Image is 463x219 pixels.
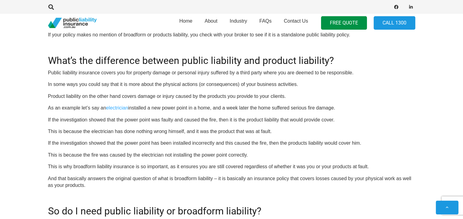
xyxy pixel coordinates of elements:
[199,12,224,34] a: About
[173,12,199,34] a: Home
[48,18,97,28] a: pli_logotransparent
[48,93,415,100] p: Product liability on the other hand covers damage or injury caused by the products you provide to...
[392,3,401,11] a: Facebook
[48,198,415,217] h2: So do I need public liability or broadform liability?
[48,140,415,147] p: If the investigation showed that the power point has been installed incorrectly and this caused t...
[48,128,415,135] p: This is because the electrician has done nothing wrong himself, and it was the product that was a...
[179,18,192,24] span: Home
[374,16,415,30] a: Call 1300
[106,105,128,110] a: electrician
[253,12,278,34] a: FAQs
[223,12,253,34] a: Industry
[259,18,271,24] span: FAQs
[48,117,415,123] p: If the investigation showed that the power point was faulty and caused the fire, then it is the p...
[278,12,314,34] a: Contact Us
[48,152,415,158] p: This is because the fire was caused by the electrician not installing the power point correctly.
[48,69,415,76] p: Public liability insurance covers you for property damage or personal injury suffered by a third ...
[321,16,367,30] a: FREE QUOTE
[436,201,458,214] a: Back to top
[205,18,218,24] span: About
[407,3,415,11] a: LinkedIn
[284,18,308,24] span: Contact Us
[48,32,415,38] p: If your policy makes no mention of broadform or products liability, you check with your broker to...
[230,18,247,24] span: Industry
[45,4,58,10] a: Search
[48,47,415,66] h2: What’s the difference between public liability and product liability?
[48,81,415,88] p: In some ways you could say that it is more about the physical actions (or consequences) of your b...
[48,163,415,170] p: This is why broadform liability insurance is so important, as it ensures you are still covered re...
[48,175,415,189] p: And that basically answers the original question of what is broadform liability – it is basically...
[48,105,415,111] p: As an example let’s say an installed a new power point in a home, and a week later the home suffe...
